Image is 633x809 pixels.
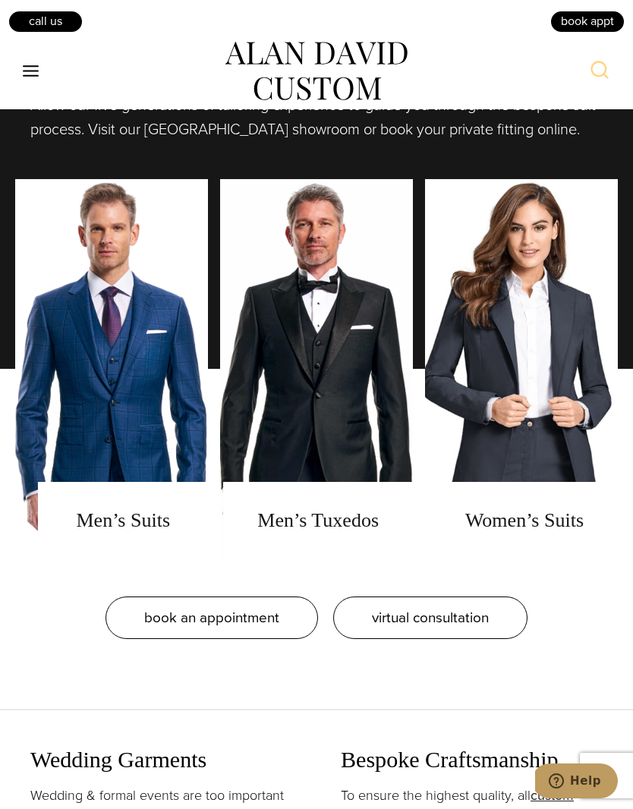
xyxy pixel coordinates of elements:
a: Call Us [8,10,83,33]
a: book an appointment [106,597,318,639]
h3: Bespoke Craftsmanship [341,746,603,773]
span: virtual consultation [372,606,489,628]
button: Open menu [15,58,47,85]
img: alan david custom [225,42,408,101]
a: Women's Suits [425,179,618,559]
a: virtual consultation [333,597,527,639]
a: men's tuxedos [220,179,413,559]
a: book appt [550,10,625,33]
h3: Wedding Garments [30,746,292,773]
iframe: Opens a widget where you can chat to one of our agents [535,763,618,801]
p: Allow our five generations of tailoring experience to guide you through the bespoke suit process.... [30,93,603,141]
a: men's suits [15,179,208,559]
button: View Search Form [581,53,618,90]
span: book an appointment [144,606,279,628]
